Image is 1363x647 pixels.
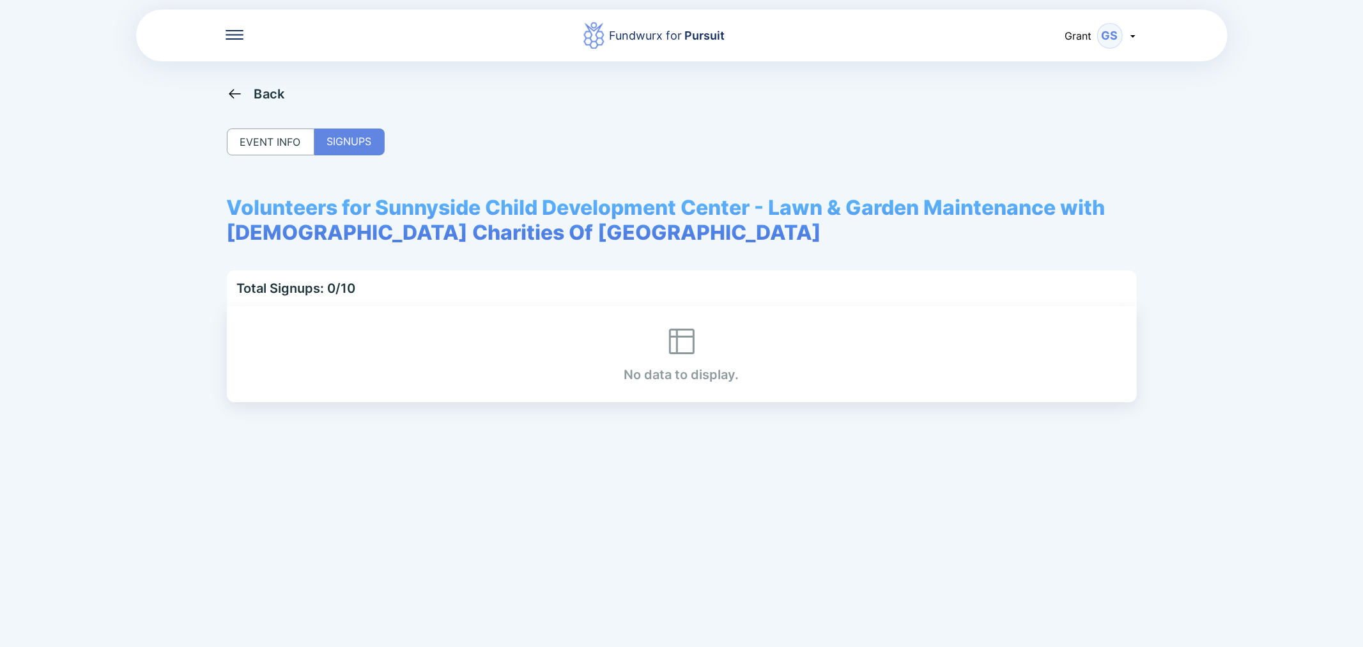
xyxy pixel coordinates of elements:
[682,29,725,42] span: Pursuit
[1097,23,1123,49] div: GS
[227,129,314,155] div: EVENT INFO
[314,129,385,155] div: SIGNUPS
[254,86,285,102] div: Back
[624,326,739,382] div: No data to display.
[237,281,356,296] div: Total Signups: 0/10
[610,27,725,45] div: Fundwurx for
[1065,29,1092,42] span: Grant
[227,195,1137,245] span: Volunteers for Sunnyside Child Development Center - Lawn & Garden Maintenance with [DEMOGRAPHIC_D...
